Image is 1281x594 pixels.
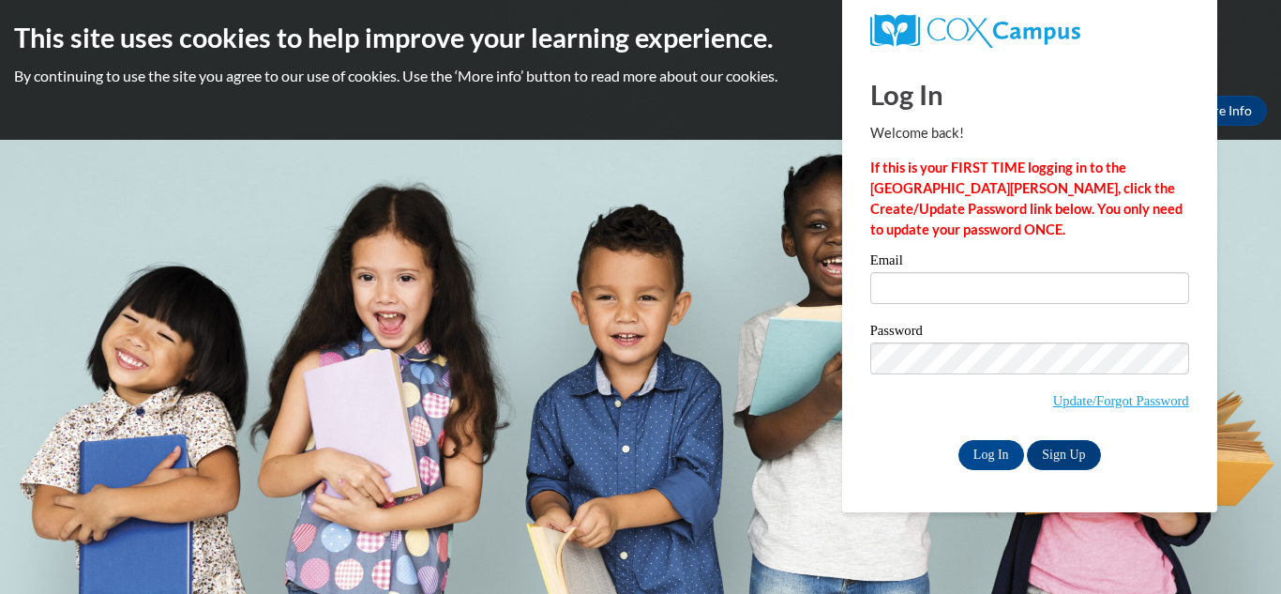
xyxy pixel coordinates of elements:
[14,66,1267,86] p: By continuing to use the site you agree to our use of cookies. Use the ‘More info’ button to read...
[870,123,1189,144] p: Welcome back!
[1179,96,1267,126] a: More Info
[870,160,1183,237] strong: If this is your FIRST TIME logging in to the [GEOGRAPHIC_DATA][PERSON_NAME], click the Create/Upd...
[870,14,1189,48] a: COX Campus
[870,14,1080,48] img: COX Campus
[870,253,1189,272] label: Email
[958,440,1024,470] input: Log In
[870,324,1189,343] label: Password
[1053,393,1189,408] a: Update/Forgot Password
[14,19,1267,56] h2: This site uses cookies to help improve your learning experience.
[1027,440,1100,470] a: Sign Up
[870,75,1189,114] h1: Log In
